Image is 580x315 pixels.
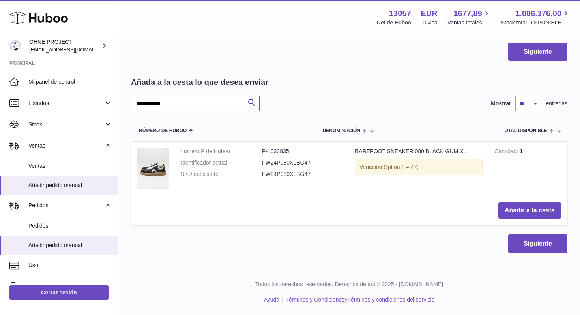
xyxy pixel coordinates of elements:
div: OHNE PROJECT [29,38,100,53]
button: Añadir a la cesta [498,202,561,219]
strong: Cantidad [494,148,520,156]
span: Añadir pedido manual [28,182,112,189]
strong: EUR [421,8,438,19]
td: BAREFOOT SNEAKER 080 BLACK GUM XL [349,142,488,197]
span: Número de Huboo [139,128,187,133]
button: Siguiente [508,234,567,253]
p: Todos los derechos reservados. Derechos de autor 2025 - [DOMAIN_NAME] [125,281,574,288]
span: Pedidos [28,202,104,209]
label: Mostrar [491,100,511,107]
span: [EMAIL_ADDRESS][DOMAIN_NAME] [29,46,116,52]
a: Términos y Condiciones [285,296,344,303]
span: Total DISPONIBLE [501,128,547,133]
span: Añadir pedido manual [28,242,112,249]
dd: FW24P080XLBG47 [262,159,343,167]
a: Ayuda [264,296,279,303]
div: Variación: [355,159,483,175]
img: support@ohneproject.com [9,40,21,52]
div: Divisa [423,19,438,26]
dt: número P de Huboo [181,148,262,155]
a: Términos y condiciones del servicio [347,296,434,303]
a: Cerrar sesión [9,285,109,300]
dt: Identificador actual [181,159,262,167]
span: Stock [28,121,104,128]
span: Facturación y pagos [28,283,104,291]
li: y [283,296,434,304]
span: Uso [28,262,112,269]
dd: P-1033835 [262,148,343,155]
span: Pedidos [28,222,112,230]
h2: Añada a la cesta lo que desea enviar [131,77,268,88]
div: Ref de Huboo [377,19,411,26]
td: 1 [488,142,567,197]
a: 1677,89 Ventas totales [447,8,491,26]
span: Stock total DISPONIBLE [501,19,571,26]
strong: 13057 [389,8,411,19]
dt: SKU del cliente [181,171,262,178]
span: 1.006.376,00 [515,8,561,19]
span: Ventas totales [447,19,491,26]
a: 1.006.376,00 Stock total DISPONIBLE [501,8,571,26]
span: Ventas [28,162,112,170]
span: 1677,89 [453,8,482,19]
span: Denominación [323,128,360,133]
dd: FW24P080XLBG47 [262,171,343,178]
span: Mi panel de control [28,78,112,86]
span: Ventas [28,142,104,150]
span: entradas [546,100,567,107]
img: BAREFOOT SNEAKER 080 BLACK GUM XL [137,148,169,189]
button: Siguiente [508,43,567,61]
span: Listados [28,99,104,107]
span: Option 1 = 47; [384,164,418,170]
